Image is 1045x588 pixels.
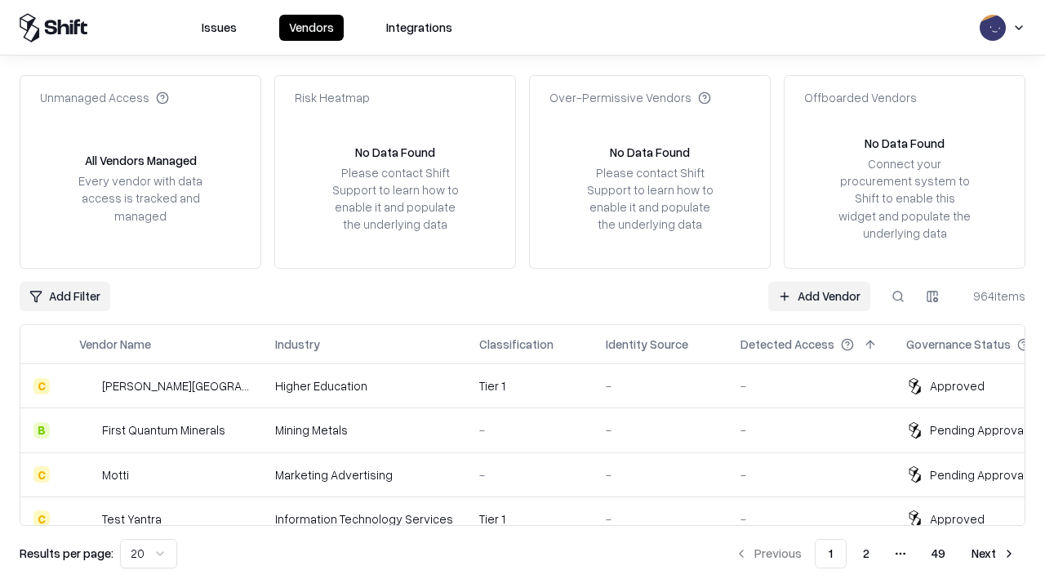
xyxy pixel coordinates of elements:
[102,377,249,394] div: [PERSON_NAME][GEOGRAPHIC_DATA]
[930,377,985,394] div: Approved
[930,510,985,528] div: Approved
[192,15,247,41] button: Issues
[837,155,972,242] div: Connect your procurement system to Shift to enable this widget and populate the underlying data
[73,172,208,224] div: Every vendor with data access is tracked and managed
[865,135,945,152] div: No Data Found
[740,510,880,528] div: -
[850,539,883,568] button: 2
[40,89,169,106] div: Unmanaged Access
[79,336,151,353] div: Vendor Name
[79,466,96,483] img: Motti
[275,510,453,528] div: Information Technology Services
[275,377,453,394] div: Higher Education
[582,164,718,234] div: Please contact Shift Support to learn how to enable it and populate the underlying data
[102,421,225,439] div: First Quantum Minerals
[33,510,50,527] div: C
[295,89,370,106] div: Risk Heatmap
[102,466,129,483] div: Motti
[906,336,1011,353] div: Governance Status
[960,287,1025,305] div: 964 items
[930,466,1026,483] div: Pending Approval
[606,377,714,394] div: -
[918,539,958,568] button: 49
[479,510,580,528] div: Tier 1
[606,466,714,483] div: -
[85,152,197,169] div: All Vendors Managed
[930,421,1026,439] div: Pending Approval
[33,466,50,483] div: C
[279,15,344,41] button: Vendors
[479,421,580,439] div: -
[479,377,580,394] div: Tier 1
[327,164,463,234] div: Please contact Shift Support to learn how to enable it and populate the underlying data
[79,510,96,527] img: Test Yantra
[804,89,917,106] div: Offboarded Vendors
[479,466,580,483] div: -
[740,336,834,353] div: Detected Access
[275,466,453,483] div: Marketing Advertising
[740,377,880,394] div: -
[549,89,711,106] div: Over-Permissive Vendors
[33,422,50,439] div: B
[606,336,688,353] div: Identity Source
[768,282,870,311] a: Add Vendor
[610,144,690,161] div: No Data Found
[725,539,1025,568] nav: pagination
[275,336,320,353] div: Industry
[33,378,50,394] div: C
[479,336,554,353] div: Classification
[606,421,714,439] div: -
[376,15,462,41] button: Integrations
[815,539,847,568] button: 1
[606,510,714,528] div: -
[275,421,453,439] div: Mining Metals
[102,510,162,528] div: Test Yantra
[20,545,113,562] p: Results per page:
[79,422,96,439] img: First Quantum Minerals
[79,378,96,394] img: Reichman University
[20,282,110,311] button: Add Filter
[355,144,435,161] div: No Data Found
[740,466,880,483] div: -
[740,421,880,439] div: -
[962,539,1025,568] button: Next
